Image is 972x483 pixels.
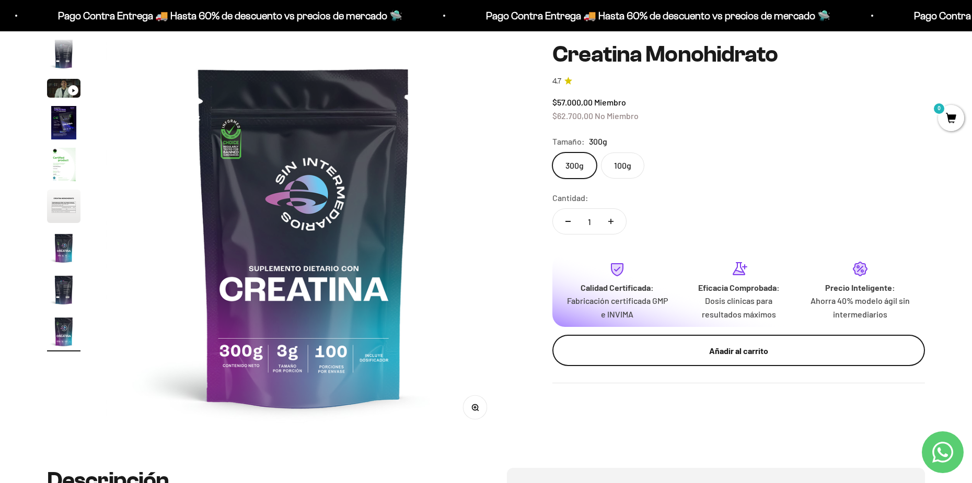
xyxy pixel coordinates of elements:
span: No Miembro [595,110,639,120]
span: Miembro [594,97,626,107]
p: Fabricación certificada GMP e INVIMA [565,294,669,321]
button: Ir al artículo 6 [47,190,80,226]
span: $57.000,00 [552,97,593,107]
img: Creatina Monohidrato [47,315,80,348]
p: Ahorra 40% modelo ágil sin intermediarios [808,294,912,321]
img: Creatina Monohidrato [47,190,80,223]
button: Ir al artículo 8 [47,273,80,310]
button: Ir al artículo 7 [47,231,80,268]
img: Creatina Monohidrato [106,38,502,434]
button: Ir al artículo 3 [47,79,80,101]
button: Ir al artículo 9 [47,315,80,351]
button: Aumentar cantidad [596,209,626,234]
span: 4.7 [552,75,561,87]
button: Añadir al carrito [552,335,925,366]
strong: Precio Inteligente: [825,282,895,292]
button: Ir al artículo 5 [47,148,80,184]
a: 4.74.7 de 5.0 estrellas [552,75,925,87]
img: Creatina Monohidrato [47,231,80,265]
strong: Calidad Certificada: [581,282,654,292]
p: Pago Contra Entrega 🚚 Hasta 60% de descuento vs precios de mercado 🛸 [485,7,829,24]
img: Creatina Monohidrato [47,106,80,139]
img: Creatina Monohidrato [47,148,80,181]
p: Pago Contra Entrega 🚚 Hasta 60% de descuento vs precios de mercado 🛸 [57,7,401,24]
img: Creatina Monohidrato [47,37,80,70]
strong: Eficacia Comprobada: [698,282,780,292]
button: Ir al artículo 4 [47,106,80,143]
div: Añadir al carrito [573,344,904,357]
label: Cantidad: [552,191,588,205]
legend: Tamaño: [552,135,585,148]
span: 300g [589,135,607,148]
button: Ir al artículo 2 [47,37,80,74]
mark: 0 [933,102,945,115]
img: Creatina Monohidrato [47,273,80,307]
button: Reducir cantidad [553,209,583,234]
span: $62.700,00 [552,110,593,120]
h1: Creatina Monohidrato [552,42,925,67]
a: 0 [938,113,964,125]
p: Dosis clínicas para resultados máximos [686,294,791,321]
